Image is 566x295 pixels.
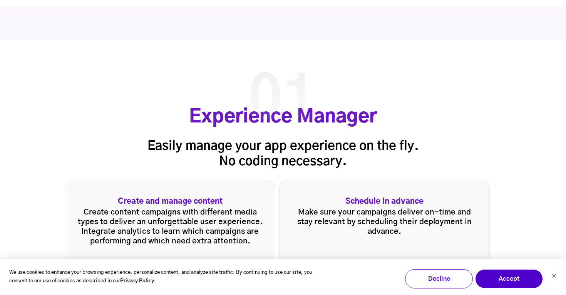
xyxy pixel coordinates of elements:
button: Decline [405,269,473,288]
p: Create content campaigns with different media types to deliver an unforgettable user experience. ... [77,208,263,246]
h3: Easily manage your app experience on the fly. No coding necessary. [65,138,501,170]
button: Accept [475,269,543,288]
h2: Experience Manager [65,106,501,129]
button: Dismiss cookie banner [552,273,556,281]
strong: Create and manage content [77,198,263,206]
strong: Schedule in advance [292,198,477,206]
a: Privacy Policy [120,277,154,286]
span: 0 [248,72,282,129]
p: Make sure your campaigns deliver on-time and stay relevant by scheduling their deployment in adva... [292,208,477,236]
p: We use cookies to enhance your browsing experience, personalize content, and analyze site traffic... [9,268,330,286]
div: 1 [248,63,316,138]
